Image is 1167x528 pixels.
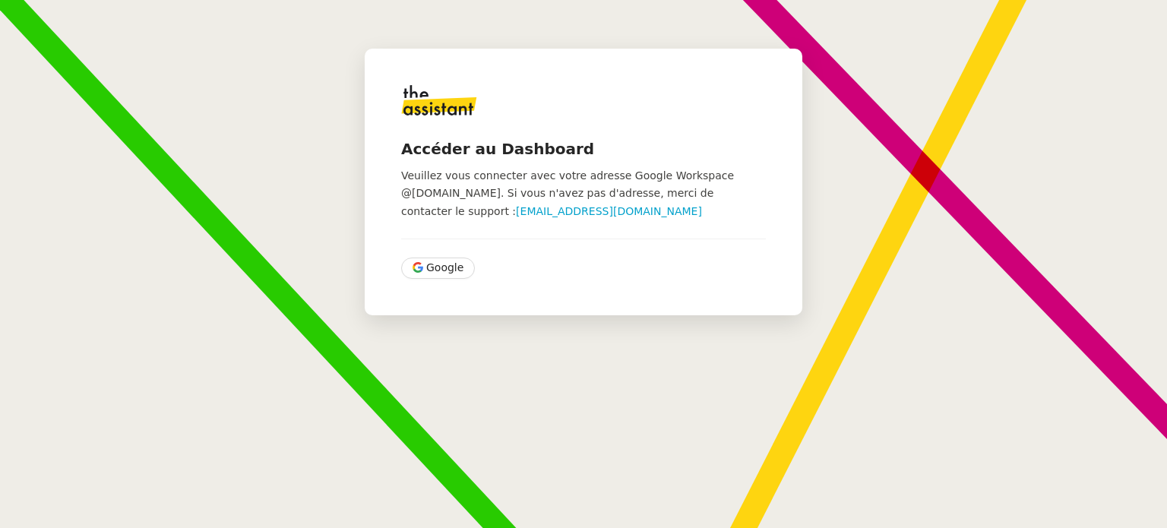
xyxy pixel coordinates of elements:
span: Google [426,259,463,277]
a: [EMAIL_ADDRESS][DOMAIN_NAME] [516,205,702,217]
img: logo [401,85,477,115]
button: Google [401,258,475,279]
h4: Accéder au Dashboard [401,138,766,160]
span: Veuillez vous connecter avec votre adresse Google Workspace @[DOMAIN_NAME]. Si vous n'avez pas d'... [401,169,734,217]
